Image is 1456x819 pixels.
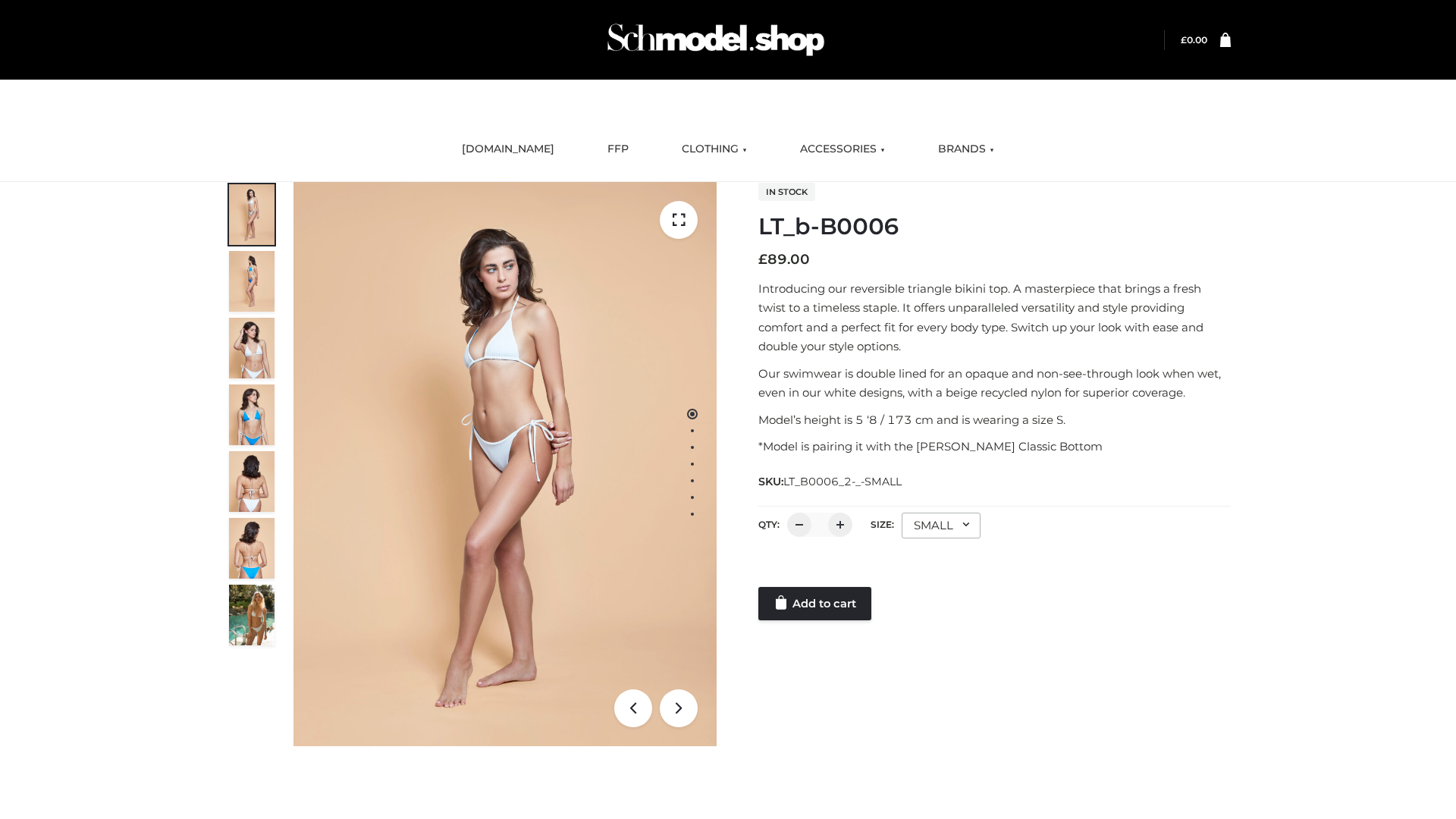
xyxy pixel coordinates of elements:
[229,451,275,512] img: ArielClassicBikiniTop_CloudNine_AzureSky_OW114ECO_7-scaled.jpg
[229,318,275,378] img: ArielClassicBikiniTop_CloudNine_AzureSky_OW114ECO_3-scaled.jpg
[450,133,566,166] a: [DOMAIN_NAME]
[758,279,1231,356] p: Introducing our reversible triangle bikini top. A masterpiece that brings a fresh twist to a time...
[670,133,758,166] a: CLOTHING
[758,410,1231,430] p: Model’s height is 5 ‘8 / 173 cm and is wearing a size S.
[927,133,1006,166] a: BRANDS
[758,213,1231,240] h1: LT_b-B0006
[1181,34,1207,45] a: £0.00
[758,587,871,620] a: Add to cart
[758,251,810,268] bdi: 89.00
[229,184,275,245] img: ArielClassicBikiniTop_CloudNine_AzureSky_OW114ECO_1-scaled.jpg
[229,251,275,312] img: ArielClassicBikiniTop_CloudNine_AzureSky_OW114ECO_2-scaled.jpg
[902,513,981,538] div: SMALL
[758,251,767,268] span: £
[871,519,894,530] label: Size:
[229,384,275,445] img: ArielClassicBikiniTop_CloudNine_AzureSky_OW114ECO_4-scaled.jpg
[596,133,640,166] a: FFP
[783,475,902,488] span: LT_B0006_2-_-SMALL
[602,10,830,70] img: Schmodel Admin 964
[1181,34,1207,45] bdi: 0.00
[758,364,1231,403] p: Our swimwear is double lined for an opaque and non-see-through look when wet, even in our white d...
[789,133,896,166] a: ACCESSORIES
[758,437,1231,457] p: *Model is pairing it with the [PERSON_NAME] Classic Bottom
[758,472,903,491] span: SKU:
[1181,34,1187,45] span: £
[293,182,717,746] img: ArielClassicBikiniTop_CloudNine_AzureSky_OW114ECO_1
[758,519,780,530] label: QTY:
[758,183,815,201] span: In stock
[229,518,275,579] img: ArielClassicBikiniTop_CloudNine_AzureSky_OW114ECO_8-scaled.jpg
[229,585,275,645] img: Arieltop_CloudNine_AzureSky2.jpg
